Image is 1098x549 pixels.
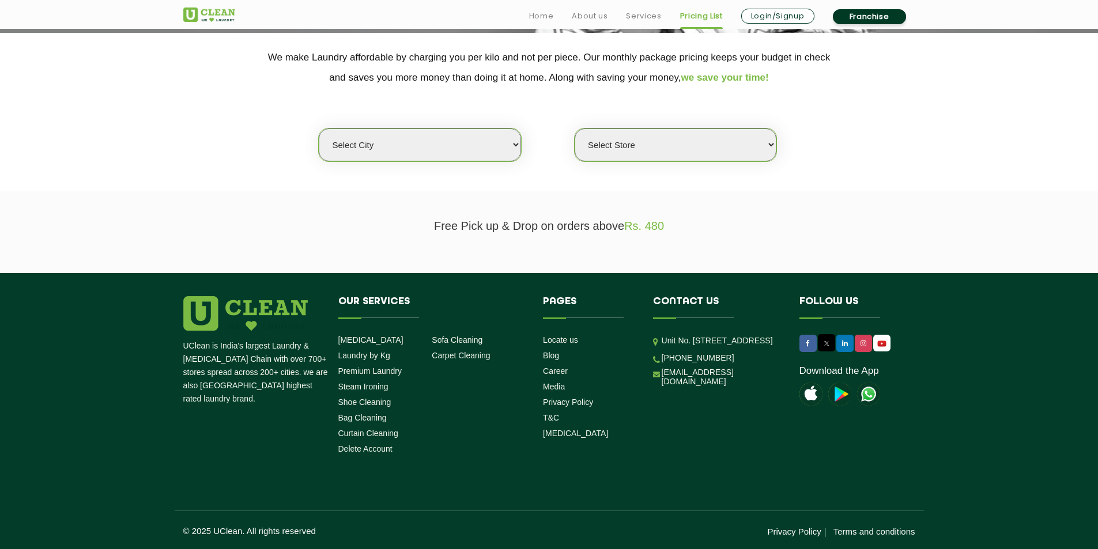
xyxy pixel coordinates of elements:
a: Career [543,366,568,376]
a: Curtain Cleaning [338,429,398,438]
a: About us [572,9,608,23]
a: Home [529,9,554,23]
p: We make Laundry affordable by charging you per kilo and not per piece. Our monthly package pricin... [183,47,915,88]
img: playstoreicon.png [828,383,851,406]
img: UClean Laundry and Dry Cleaning [874,338,889,350]
a: [PHONE_NUMBER] [662,353,734,362]
a: Delete Account [338,444,393,453]
a: Privacy Policy [543,397,593,407]
a: [MEDICAL_DATA] [338,335,403,344]
h4: Our Services [338,296,526,318]
p: Unit No. [STREET_ADDRESS] [662,334,782,347]
span: Rs. 480 [624,219,664,232]
a: Premium Laundry [338,366,402,376]
img: UClean Laundry and Dry Cleaning [183,7,235,22]
a: Pricing List [680,9,723,23]
a: Login/Signup [741,9,814,24]
a: T&C [543,413,559,422]
a: Blog [543,351,559,360]
img: apple-icon.png [799,383,822,406]
a: Shoe Cleaning [338,397,391,407]
a: Terms and conditions [833,527,915,536]
h4: Pages [543,296,636,318]
a: Sofa Cleaning [432,335,482,344]
h4: Follow us [799,296,901,318]
a: Carpet Cleaning [432,351,490,360]
h4: Contact us [653,296,782,318]
img: UClean Laundry and Dry Cleaning [857,383,880,406]
p: Free Pick up & Drop on orders above [183,219,915,233]
p: UClean is India's largest Laundry & [MEDICAL_DATA] Chain with over 700+ stores spread across 200+... [183,339,330,406]
a: Locate us [543,335,578,344]
span: we save your time! [681,72,769,83]
a: Laundry by Kg [338,351,390,360]
p: © 2025 UClean. All rights reserved [183,526,549,536]
a: Download the App [799,365,879,377]
a: Privacy Policy [767,527,821,536]
a: [MEDICAL_DATA] [543,429,608,438]
a: Services [626,9,661,23]
a: Franchise [833,9,906,24]
a: Bag Cleaning [338,413,387,422]
img: logo.png [183,296,308,331]
a: [EMAIL_ADDRESS][DOMAIN_NAME] [662,368,782,386]
a: Steam Ironing [338,382,388,391]
a: Media [543,382,565,391]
